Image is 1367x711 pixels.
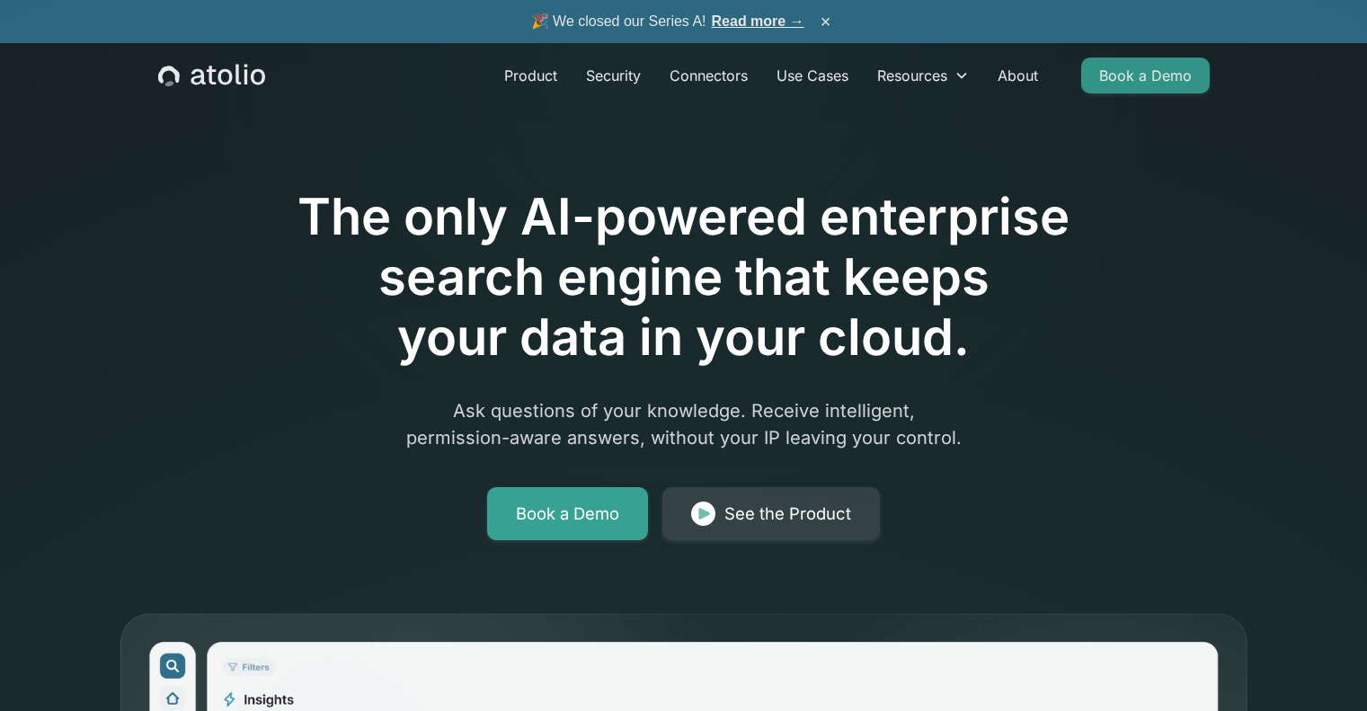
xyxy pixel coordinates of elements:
[724,502,851,527] div: See the Product
[762,58,863,93] a: Use Cases
[712,13,804,29] a: Read more →
[983,58,1052,93] a: About
[877,65,947,86] div: Resources
[339,397,1029,451] p: Ask questions of your knowledge. Receive intelligent, permission-aware answers, without your IP l...
[863,58,983,93] div: Resources
[531,11,804,32] span: 🎉 We closed our Series A!
[572,58,655,93] a: Security
[1081,58,1210,93] a: Book a Demo
[158,64,265,87] a: home
[662,487,880,541] a: See the Product
[490,58,572,93] a: Product
[487,487,648,541] a: Book a Demo
[815,12,837,31] button: ×
[655,58,762,93] a: Connectors
[224,187,1144,369] h1: The only AI-powered enterprise search engine that keeps your data in your cloud.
